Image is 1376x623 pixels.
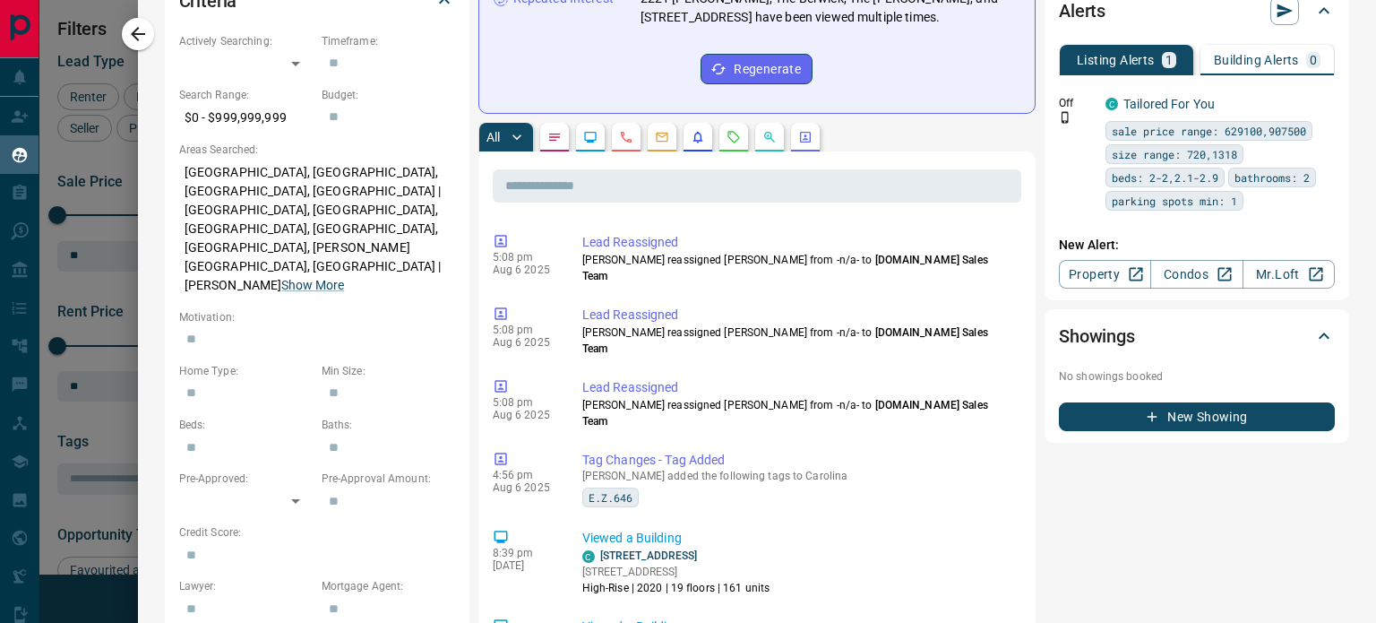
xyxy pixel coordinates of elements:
span: size range: 720,1318 [1112,145,1237,163]
svg: Calls [619,130,633,144]
p: Lead Reassigned [582,306,1014,324]
button: New Showing [1059,402,1335,431]
p: Lead Reassigned [582,378,1014,397]
p: [PERSON_NAME] reassigned [PERSON_NAME] from -n/a- to [582,324,1014,357]
span: bathrooms: 2 [1234,169,1310,186]
p: Mortgage Agent: [322,578,455,594]
p: No showings booked [1059,368,1335,385]
p: Budget: [322,87,455,103]
svg: Agent Actions [798,130,813,144]
p: Actively Searching: [179,33,313,49]
p: 5:08 pm [493,396,555,409]
svg: Requests [727,130,741,144]
p: Tag Changes - Tag Added [582,451,1014,470]
button: Regenerate [701,54,813,84]
p: Min Size: [322,363,455,379]
p: Home Type: [179,363,313,379]
span: E.Z.646 [589,489,632,506]
p: $0 - $999,999,999 [179,103,313,133]
svg: Listing Alerts [691,130,705,144]
p: 0 [1310,54,1317,66]
p: Motivation: [179,309,455,325]
p: [GEOGRAPHIC_DATA], [GEOGRAPHIC_DATA], [GEOGRAPHIC_DATA], [GEOGRAPHIC_DATA] | [GEOGRAPHIC_DATA], [... [179,158,455,300]
p: 4:56 pm [493,469,555,481]
a: Condos [1150,260,1243,289]
div: condos.ca [582,550,595,563]
p: New Alert: [1059,236,1335,255]
svg: Notes [547,130,562,144]
p: 5:08 pm [493,251,555,264]
p: High-Rise | 2020 | 19 floors | 161 units [582,580,770,596]
span: parking spots min: 1 [1112,192,1237,210]
div: Showings [1059,315,1335,358]
p: Aug 6 2025 [493,409,555,421]
p: Off [1059,95,1095,111]
p: Areas Searched: [179,142,455,158]
p: [PERSON_NAME] reassigned [PERSON_NAME] from -n/a- to [582,397,1014,429]
svg: Push Notification Only [1059,111,1071,124]
p: Timeframe: [322,33,455,49]
p: [PERSON_NAME] reassigned [PERSON_NAME] from -n/a- to [582,252,1014,284]
p: Credit Score: [179,524,455,541]
p: All [486,131,501,143]
button: Show More [281,276,344,295]
svg: Emails [655,130,669,144]
p: Lawyer: [179,578,313,594]
p: 5:08 pm [493,324,555,336]
p: Pre-Approval Amount: [322,471,455,487]
p: Search Range: [179,87,313,103]
h2: Showings [1059,322,1135,350]
p: 1 [1165,54,1173,66]
p: 8:39 pm [493,547,555,559]
svg: Lead Browsing Activity [583,130,598,144]
span: sale price range: 629100,907500 [1112,122,1306,140]
a: [STREET_ADDRESS] [600,549,698,562]
p: Baths: [322,417,455,433]
p: [PERSON_NAME] added the following tags to Carolina [582,470,1014,482]
p: Beds: [179,417,313,433]
span: beds: 2-2,2.1-2.9 [1112,169,1218,186]
p: Building Alerts [1214,54,1299,66]
p: [DATE] [493,559,555,572]
p: Viewed a Building [582,529,1014,548]
p: Listing Alerts [1077,54,1155,66]
p: Pre-Approved: [179,471,313,487]
div: condos.ca [1105,98,1118,110]
p: Aug 6 2025 [493,264,555,276]
p: Aug 6 2025 [493,481,555,494]
p: Lead Reassigned [582,233,1014,252]
p: [STREET_ADDRESS] [582,564,770,580]
a: Mr.Loft [1243,260,1335,289]
svg: Opportunities [762,130,777,144]
a: Tailored For You [1123,97,1215,111]
p: Aug 6 2025 [493,336,555,349]
a: Property [1059,260,1151,289]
